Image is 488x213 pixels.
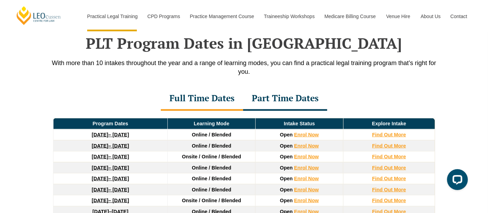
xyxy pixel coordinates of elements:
span: Online / Blended [192,187,231,192]
span: Open [280,187,293,192]
a: Medicare Billing Course [319,1,381,31]
iframe: LiveChat chat widget [441,166,471,196]
a: Practical Legal Training [82,1,142,31]
div: Full Time Dates [161,87,243,111]
a: [PERSON_NAME] Centre for Law [16,6,62,25]
a: Enrol Now [294,132,319,137]
a: Find Out More [372,132,406,137]
strong: [DATE] [92,132,108,137]
a: [DATE]– [DATE] [92,143,129,149]
a: About Us [415,1,445,31]
a: Find Out More [372,143,406,149]
span: Open [280,198,293,203]
span: Online / Blended [192,132,231,137]
span: Onsite / Online / Blended [182,154,241,159]
span: Online / Blended [192,176,231,181]
strong: [DATE] [92,143,108,149]
span: Online / Blended [192,165,231,171]
a: Find Out More [372,198,406,203]
a: Venue Hire [381,1,415,31]
a: Enrol Now [294,176,319,181]
a: Enrol Now [294,165,319,171]
strong: [DATE] [92,165,108,171]
a: CPD Programs [142,1,184,31]
span: Open [280,154,293,159]
a: Find Out More [372,187,406,192]
a: Enrol Now [294,154,319,159]
a: Find Out More [372,165,406,171]
a: [DATE]– [DATE] [92,198,129,203]
a: [DATE]– [DATE] [92,176,129,181]
td: Learning Mode [168,118,256,129]
span: Open [280,176,293,181]
td: Program Dates [53,118,168,129]
a: Contact [445,1,472,31]
td: Explore Intake [343,118,435,129]
strong: [DATE] [92,187,108,192]
div: Part Time Dates [243,87,327,111]
strong: [DATE] [92,154,108,159]
a: Find Out More [372,154,406,159]
a: [DATE]– [DATE] [92,154,129,159]
span: Online / Blended [192,143,231,149]
span: Open [280,165,293,171]
span: Open [280,132,293,137]
a: Practice Management Course [185,1,259,31]
a: [DATE]– [DATE] [92,165,129,171]
a: Find Out More [372,176,406,181]
span: Open [280,143,293,149]
a: Enrol Now [294,143,319,149]
p: With more than 10 intakes throughout the year and a range of learning modes, you can find a pract... [46,59,442,76]
a: [DATE]– [DATE] [92,132,129,137]
strong: [DATE] [92,198,108,203]
h2: PLT Program Dates in [GEOGRAPHIC_DATA] [46,34,442,52]
a: Traineeship Workshops [259,1,319,31]
strong: [DATE] [92,176,108,181]
span: Onsite / Online / Blended [182,198,241,203]
a: Enrol Now [294,187,319,192]
td: Intake Status [255,118,343,129]
a: [DATE]– [DATE] [92,187,129,192]
a: Enrol Now [294,198,319,203]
